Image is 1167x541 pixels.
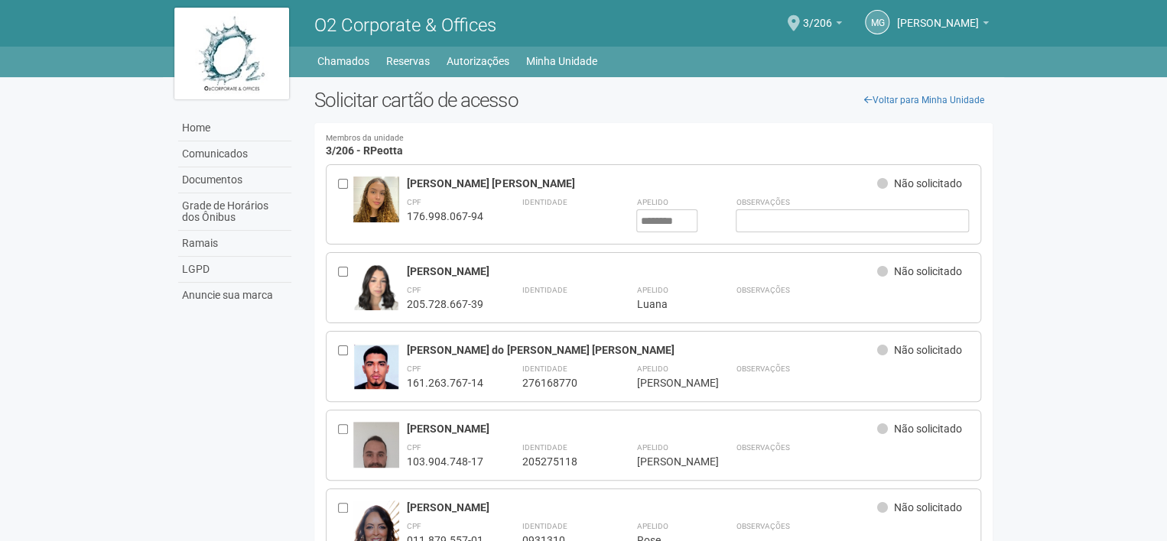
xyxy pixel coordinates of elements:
a: Reservas [386,50,430,72]
div: [PERSON_NAME] [636,455,697,468]
a: LGPD [178,257,291,283]
span: Monica Guedes [897,2,979,29]
strong: Apelido [636,522,668,530]
strong: Identidade [522,443,567,452]
div: 205.728.667-39 [407,297,483,311]
div: Luana [636,297,697,311]
span: O2 Corporate & Offices [314,15,496,36]
div: [PERSON_NAME] [407,422,877,436]
img: user.jpg [353,177,399,232]
strong: CPF [407,443,421,452]
a: Voltar para Minha Unidade [856,89,993,112]
img: user.jpg [353,343,399,406]
strong: CPF [407,522,421,530]
a: Home [178,115,291,141]
strong: Observações [736,443,789,452]
div: [PERSON_NAME] [636,376,697,390]
span: Não solicitado [894,423,962,435]
div: 103.904.748-17 [407,455,483,468]
a: Comunicados [178,141,291,167]
a: Anuncie sua marca [178,283,291,308]
span: Não solicitado [894,177,962,190]
div: 161.263.767-14 [407,376,483,390]
a: Grade de Horários dos Ônibus [178,193,291,231]
span: Não solicitado [894,501,962,513]
strong: Identidade [522,286,567,294]
a: [PERSON_NAME] [897,19,989,31]
small: Membros da unidade [326,134,981,143]
img: logo.jpg [174,8,289,99]
strong: Identidade [522,198,567,206]
img: user.jpg [353,422,399,504]
strong: Identidade [522,522,567,530]
h2: Solicitar cartão de acesso [314,89,993,112]
div: [PERSON_NAME] [407,264,877,278]
strong: CPF [407,364,421,373]
span: Não solicitado [894,265,962,277]
strong: Observações [736,198,789,206]
strong: Observações [736,522,789,530]
span: 3/206 [803,2,832,29]
strong: Apelido [636,286,668,294]
strong: CPF [407,286,421,294]
a: Autorizações [447,50,509,72]
strong: Apelido [636,364,668,373]
img: user.jpg [353,264,399,317]
strong: Apelido [636,198,668,206]
strong: Observações [736,364,789,373]
a: 3/206 [803,19,842,31]
div: [PERSON_NAME] do [PERSON_NAME] [PERSON_NAME] [407,343,877,357]
strong: Apelido [636,443,668,452]
strong: CPF [407,198,421,206]
div: [PERSON_NAME] [407,501,877,514]
div: 176.998.067-94 [407,209,483,223]
div: 276168770 [522,376,598,390]
h4: 3/206 - RPeotta [326,134,981,157]
span: Não solicitado [894,344,962,356]
a: Ramais [178,231,291,257]
div: 205275118 [522,455,598,468]
a: Minha Unidade [526,50,597,72]
a: MG [865,10,889,34]
div: [PERSON_NAME] [PERSON_NAME] [407,177,877,190]
strong: Identidade [522,364,567,373]
a: Chamados [317,50,369,72]
a: Documentos [178,167,291,193]
strong: Observações [736,286,789,294]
